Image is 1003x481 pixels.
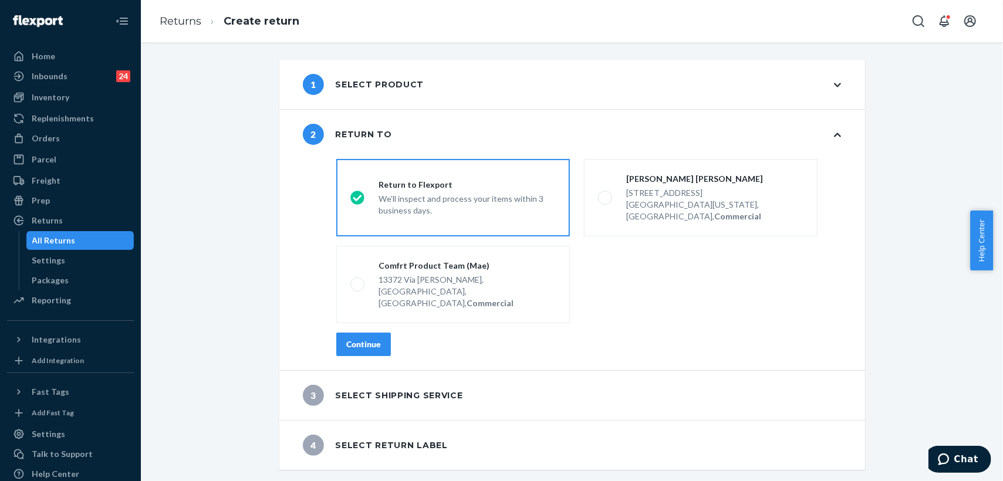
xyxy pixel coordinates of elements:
[32,175,60,187] div: Freight
[116,70,130,82] div: 24
[7,191,134,210] a: Prep
[32,92,69,103] div: Inventory
[32,195,50,206] div: Prep
[150,4,309,39] ol: breadcrumbs
[928,446,991,475] iframe: Opens a widget where you can chat to one of our agents
[32,133,60,144] div: Orders
[32,154,56,165] div: Parcel
[26,231,134,250] a: All Returns
[958,9,982,33] button: Open account menu
[32,275,69,286] div: Packages
[379,274,556,286] div: 13372 Via [PERSON_NAME],
[626,199,803,222] div: [GEOGRAPHIC_DATA][US_STATE], [GEOGRAPHIC_DATA],
[32,468,79,480] div: Help Center
[110,9,134,33] button: Close Navigation
[7,109,134,128] a: Replenishments
[7,406,134,420] a: Add Fast Tag
[26,271,134,290] a: Packages
[379,286,556,309] div: [GEOGRAPHIC_DATA], [GEOGRAPHIC_DATA],
[303,435,324,456] span: 4
[714,211,761,221] strong: Commercial
[13,15,63,27] img: Flexport logo
[303,435,448,456] div: Select return label
[303,74,424,95] div: Select product
[303,74,324,95] span: 1
[7,88,134,107] a: Inventory
[303,124,392,145] div: Return to
[32,50,55,62] div: Home
[7,150,134,169] a: Parcel
[379,191,556,216] div: We'll inspect and process your items within 3 business days.
[626,187,803,199] div: [STREET_ADDRESS]
[7,171,134,190] a: Freight
[224,15,299,28] a: Create return
[32,255,66,266] div: Settings
[160,15,201,28] a: Returns
[32,408,74,418] div: Add Fast Tag
[32,386,69,398] div: Fast Tags
[26,251,134,270] a: Settings
[303,385,324,406] span: 3
[303,385,463,406] div: Select shipping service
[7,330,134,349] button: Integrations
[32,448,93,460] div: Talk to Support
[346,338,381,350] div: Continue
[32,113,94,124] div: Replenishments
[467,298,514,308] strong: Commercial
[7,67,134,86] a: Inbounds24
[32,70,67,82] div: Inbounds
[7,129,134,148] a: Orders
[7,354,134,368] a: Add Integration
[970,211,993,270] button: Help Center
[379,179,556,191] div: Return to Flexport
[933,9,956,33] button: Open notifications
[7,382,134,401] button: Fast Tags
[7,211,134,230] a: Returns
[7,47,134,66] a: Home
[32,235,76,246] div: All Returns
[32,428,65,440] div: Settings
[32,334,81,345] div: Integrations
[32,294,71,306] div: Reporting
[32,215,63,226] div: Returns
[379,260,556,272] div: Comfrt Product Team (Mae)
[32,355,84,365] div: Add Integration
[336,333,391,356] button: Continue
[7,445,134,463] button: Talk to Support
[303,124,324,145] span: 2
[7,425,134,443] a: Settings
[7,291,134,310] a: Reporting
[626,173,803,185] div: [PERSON_NAME] [PERSON_NAME]
[907,9,930,33] button: Open Search Box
